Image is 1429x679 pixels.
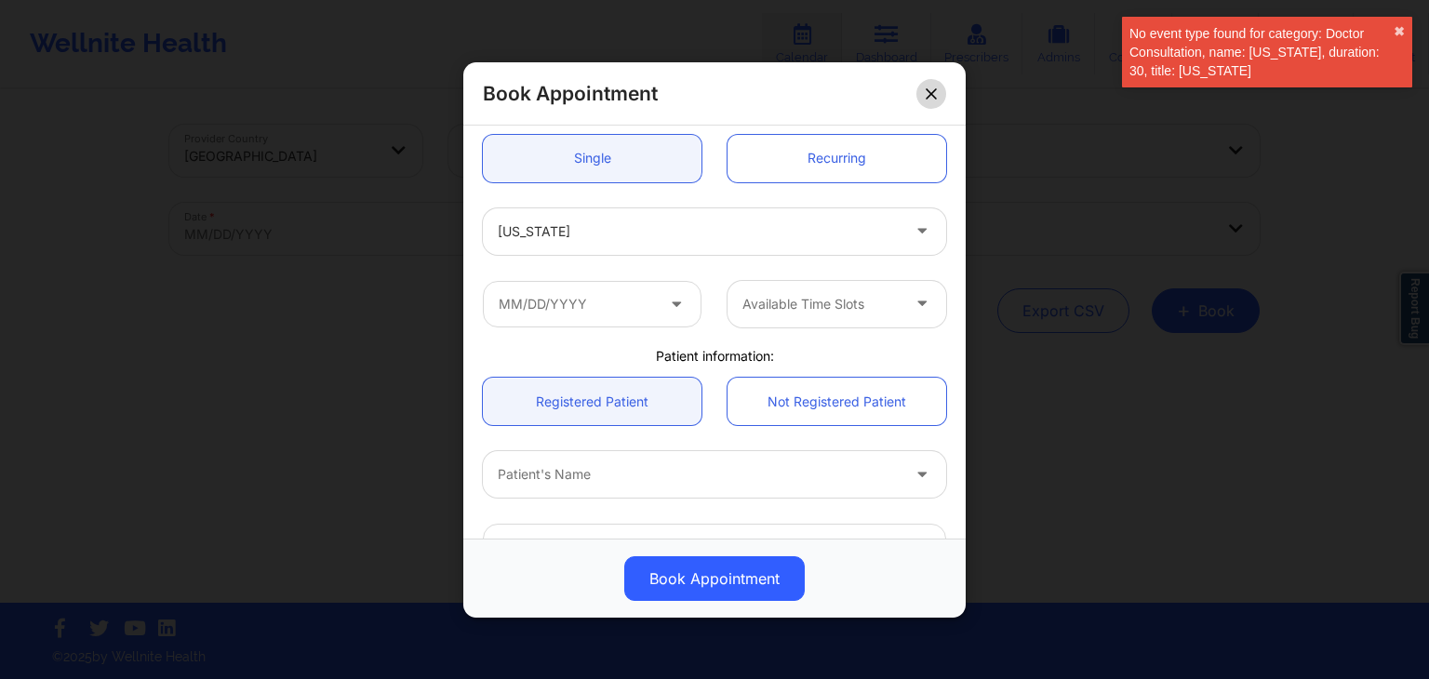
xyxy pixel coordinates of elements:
input: MM/DD/YYYY [483,280,701,326]
a: Not Registered Patient [728,378,946,425]
button: close [1394,24,1405,39]
h2: Book Appointment [483,81,658,106]
a: Recurring [728,134,946,181]
div: No event type found for category: Doctor Consultation, name: [US_STATE], duration: 30, title: [US... [1129,24,1394,80]
div: Patient information: [470,346,959,365]
a: Single [483,134,701,181]
div: [US_STATE] [498,207,900,254]
a: Registered Patient [483,378,701,425]
button: Book Appointment [624,556,805,601]
input: Patient's Email [483,524,946,571]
